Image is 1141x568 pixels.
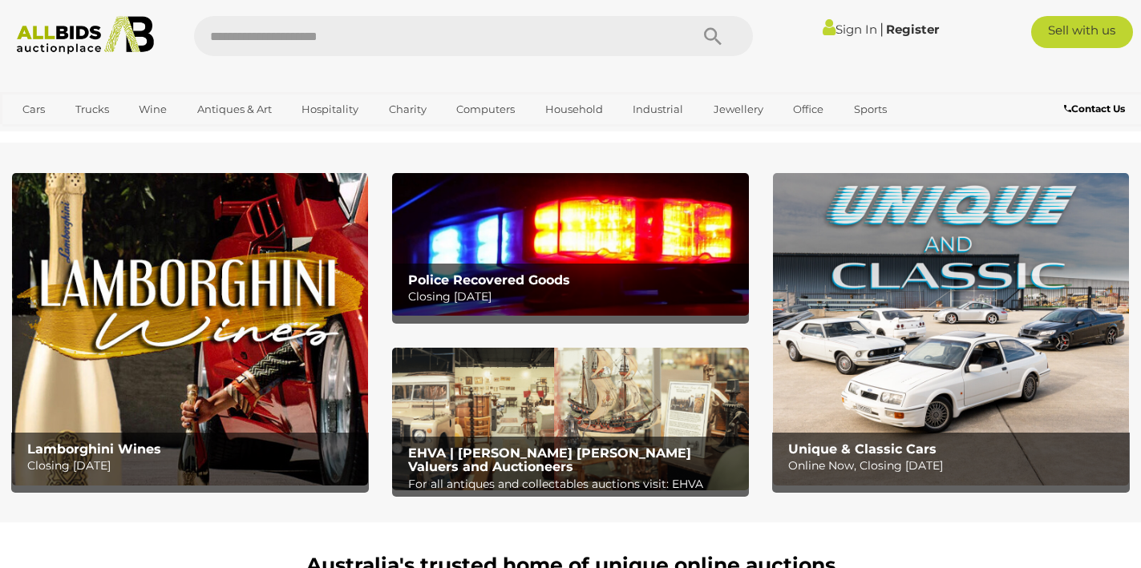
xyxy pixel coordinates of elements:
[823,22,877,37] a: Sign In
[446,96,525,123] a: Computers
[9,16,162,54] img: Allbids.com.au
[1031,16,1133,48] a: Sell with us
[12,173,368,485] img: Lamborghini Wines
[783,96,834,123] a: Office
[12,173,368,485] a: Lamborghini Wines Lamborghini Wines Closing [DATE]
[408,474,742,494] p: For all antiques and collectables auctions visit: EHVA
[773,173,1129,485] img: Unique & Classic Cars
[392,173,748,316] img: Police Recovered Goods
[622,96,694,123] a: Industrial
[673,16,753,56] button: Search
[788,456,1122,476] p: Online Now, Closing [DATE]
[1064,103,1125,115] b: Contact Us
[392,348,748,490] img: EHVA | Evans Hastings Valuers and Auctioneers
[392,173,748,316] a: Police Recovered Goods Police Recovered Goods Closing [DATE]
[187,96,282,123] a: Antiques & Art
[844,96,897,123] a: Sports
[703,96,774,123] a: Jewellery
[392,348,748,490] a: EHVA | Evans Hastings Valuers and Auctioneers EHVA | [PERSON_NAME] [PERSON_NAME] Valuers and Auct...
[773,173,1129,485] a: Unique & Classic Cars Unique & Classic Cars Online Now, Closing [DATE]
[65,96,119,123] a: Trucks
[27,441,161,457] b: Lamborghini Wines
[291,96,369,123] a: Hospitality
[886,22,939,37] a: Register
[408,287,742,307] p: Closing [DATE]
[1064,100,1129,118] a: Contact Us
[12,123,147,149] a: [GEOGRAPHIC_DATA]
[880,20,884,38] span: |
[788,441,937,457] b: Unique & Classic Cars
[27,456,361,476] p: Closing [DATE]
[12,96,55,123] a: Cars
[408,272,570,288] b: Police Recovered Goods
[378,96,437,123] a: Charity
[128,96,177,123] a: Wine
[535,96,613,123] a: Household
[408,445,691,475] b: EHVA | [PERSON_NAME] [PERSON_NAME] Valuers and Auctioneers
